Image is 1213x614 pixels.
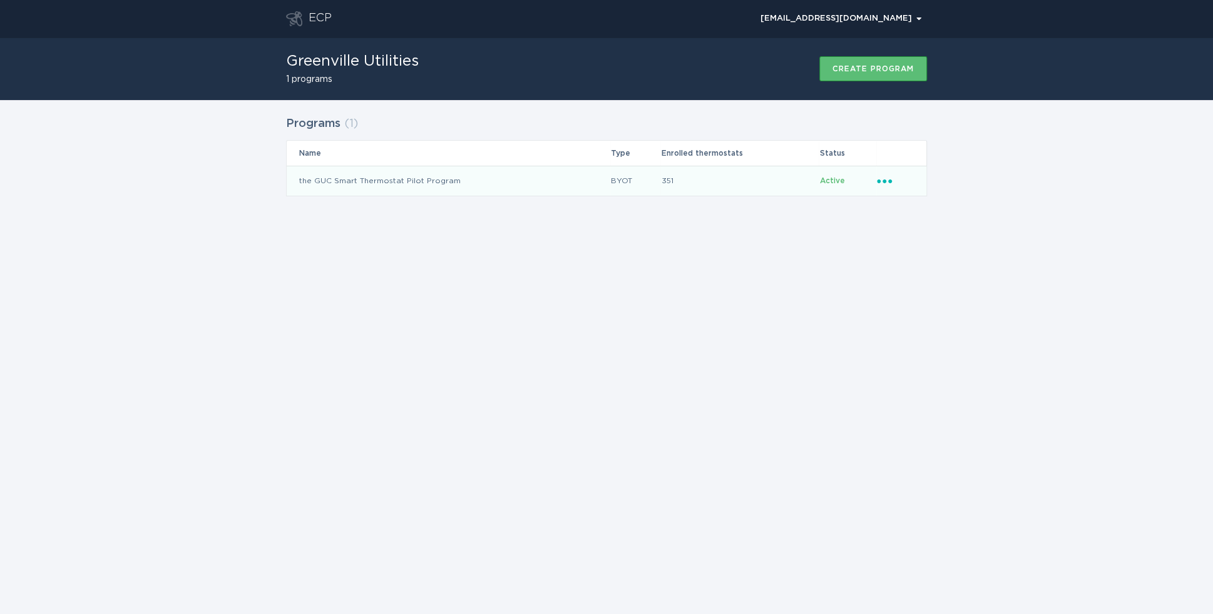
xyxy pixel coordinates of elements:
div: ECP [309,11,332,26]
th: Type [610,141,661,166]
th: Status [819,141,876,166]
h2: Programs [286,113,340,135]
td: the GUC Smart Thermostat Pilot Program [287,166,610,196]
h1: Greenville Utilities [286,54,419,69]
span: ( 1 ) [344,118,358,129]
button: Go to dashboard [286,11,302,26]
div: Popover menu [755,9,927,28]
td: 351 [660,166,819,196]
h2: 1 programs [286,75,419,84]
div: Create program [832,65,914,73]
th: Name [287,141,610,166]
button: Open user account details [755,9,927,28]
th: Enrolled thermostats [660,141,819,166]
tr: Table Headers [287,141,926,166]
td: BYOT [610,166,661,196]
div: [EMAIL_ADDRESS][DOMAIN_NAME] [760,15,921,23]
span: Active [819,177,844,184]
div: Popover menu [877,174,914,188]
button: Create program [819,56,927,81]
tr: 5d672ec003d04d4b9f6bf6b39fe91da4 [287,166,926,196]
